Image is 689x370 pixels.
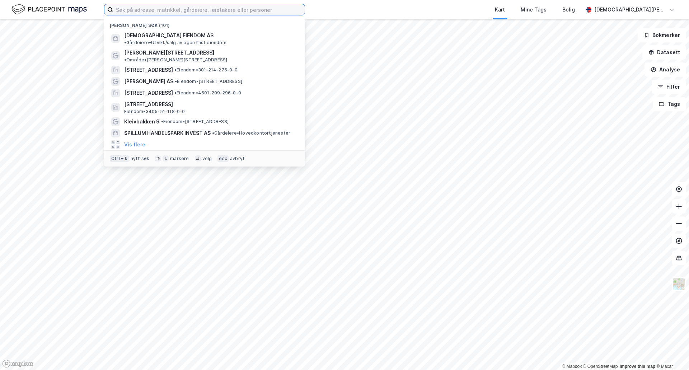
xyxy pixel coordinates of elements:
[124,57,227,63] span: Område • [PERSON_NAME][STREET_ADDRESS]
[124,48,214,57] span: [PERSON_NAME][STREET_ADDRESS]
[174,67,238,73] span: Eiendom • 301-214-275-0-0
[230,156,245,161] div: avbryt
[124,40,126,45] span: •
[174,90,241,96] span: Eiendom • 4601-209-296-0-0
[124,40,226,46] span: Gårdeiere • Utvikl./salg av egen fast eiendom
[217,155,229,162] div: esc
[174,67,177,72] span: •
[124,31,214,40] span: [DEMOGRAPHIC_DATA] EIENDOM AS
[124,89,173,97] span: [STREET_ADDRESS]
[642,45,686,60] button: Datasett
[2,360,34,368] a: Mapbox homepage
[653,336,689,370] iframe: Chat Widget
[113,4,305,15] input: Søk på adresse, matrikkel, gårdeiere, leietakere eller personer
[495,5,505,14] div: Kart
[110,155,129,162] div: Ctrl + k
[638,28,686,42] button: Bokmerker
[672,277,686,291] img: Z
[645,62,686,77] button: Analyse
[212,130,290,136] span: Gårdeiere • Hovedkontortjenester
[620,364,655,369] a: Improve this map
[104,17,305,30] div: [PERSON_NAME] søk (101)
[653,97,686,111] button: Tags
[11,3,87,16] img: logo.f888ab2527a4732fd821a326f86c7f29.svg
[124,129,211,137] span: SPILLUM HANDELSPARK INVEST AS
[161,119,163,124] span: •
[583,364,618,369] a: OpenStreetMap
[131,156,150,161] div: nytt søk
[124,66,173,74] span: [STREET_ADDRESS]
[653,336,689,370] div: Kontrollprogram for chat
[174,90,177,95] span: •
[124,117,160,126] span: Kleivbakken 9
[652,80,686,94] button: Filter
[521,5,547,14] div: Mine Tags
[562,5,575,14] div: Bolig
[124,100,296,109] span: [STREET_ADDRESS]
[594,5,666,14] div: [DEMOGRAPHIC_DATA][PERSON_NAME]
[161,119,229,125] span: Eiendom • [STREET_ADDRESS]
[170,156,189,161] div: markere
[124,140,145,149] button: Vis flere
[212,130,214,136] span: •
[124,77,173,86] span: [PERSON_NAME] AS
[202,156,212,161] div: velg
[124,57,126,62] span: •
[175,79,177,84] span: •
[562,364,582,369] a: Mapbox
[124,109,185,114] span: Eiendom • 3405-51-118-0-0
[175,79,242,84] span: Eiendom • [STREET_ADDRESS]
